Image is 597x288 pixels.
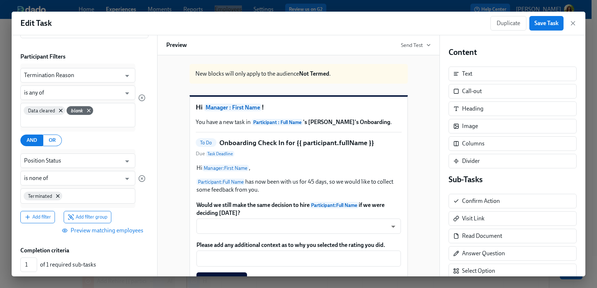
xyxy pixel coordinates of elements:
[299,70,329,77] strong: Not Termed
[196,118,402,126] p: You have a new task in .
[58,223,148,238] button: Preview matching employees
[122,156,133,167] button: Open
[449,211,577,226] div: Visit Link
[196,103,402,112] h1: Hi !
[166,41,187,49] h6: Preview
[449,229,577,243] div: Read Document
[67,108,87,113] span: blank
[122,88,133,99] button: Open
[122,70,133,81] button: Open
[20,211,55,223] button: Add filter
[449,174,577,185] h4: Sub-Tasks
[462,249,505,257] div: Answer Question
[490,16,526,31] button: Duplicate
[462,267,495,275] div: Select Option
[24,108,59,113] span: Data cleared
[462,197,500,205] div: Confirm Action
[196,200,402,235] div: Would we still make the same decision to hireParticipant:Full Nameif we were deciding [DATE]?​
[206,151,234,157] span: Task Deadline
[43,135,62,146] button: OR
[195,70,331,77] span: New blocks will only apply to the audience .
[122,173,133,184] button: Open
[196,163,402,195] div: HiManager:First Name, Participant:Full Namehas now been with us for 45 days, so we would like to ...
[449,67,577,81] div: Text
[27,136,37,145] span: AND
[462,140,485,148] div: Columns
[449,47,577,58] h4: Content
[67,106,93,115] div: blank
[204,104,262,111] span: Manager : First Name
[219,138,374,148] h5: Onboarding Check In for {{ participant.fullName }}
[24,213,51,221] span: Add filter
[20,53,65,61] label: Participant Filters
[49,136,56,145] span: OR
[462,157,480,165] div: Divider
[401,41,431,49] button: Send Test
[196,240,402,288] div: Please add any additional context as to why you selected the rating you did.Submit answers
[449,194,577,208] div: Confirm Action
[20,135,43,146] button: AND
[449,136,577,151] div: Columns
[462,122,478,130] div: Image
[462,232,502,240] div: Read Document
[24,193,56,199] span: Terminated
[196,150,234,157] span: Due
[449,264,577,278] div: Select Option
[24,192,62,200] div: Terminated
[196,140,216,145] span: To Do
[449,84,577,99] div: Call-out
[252,119,303,125] span: Participant : Full Name
[449,154,577,168] div: Divider
[462,70,472,78] div: Text
[462,87,482,95] div: Call-out
[449,119,577,133] div: Image
[64,211,111,223] button: Add filter group
[497,20,520,27] span: Duplicate
[449,101,577,116] div: Heading
[449,246,577,261] div: Answer Question
[40,261,146,269] div: of 1 required sub-tasks
[68,213,107,221] span: Add filter group
[20,247,69,255] label: Completion criteria
[252,119,390,125] strong: 's [PERSON_NAME]'s Onboarding
[63,227,143,234] span: Preview matching employees
[534,20,558,27] span: Save Task
[462,105,483,113] div: Heading
[462,215,485,223] div: Visit Link
[20,18,52,29] h1: Edit Task
[24,106,65,115] div: Data cleared
[529,16,564,31] button: Save Task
